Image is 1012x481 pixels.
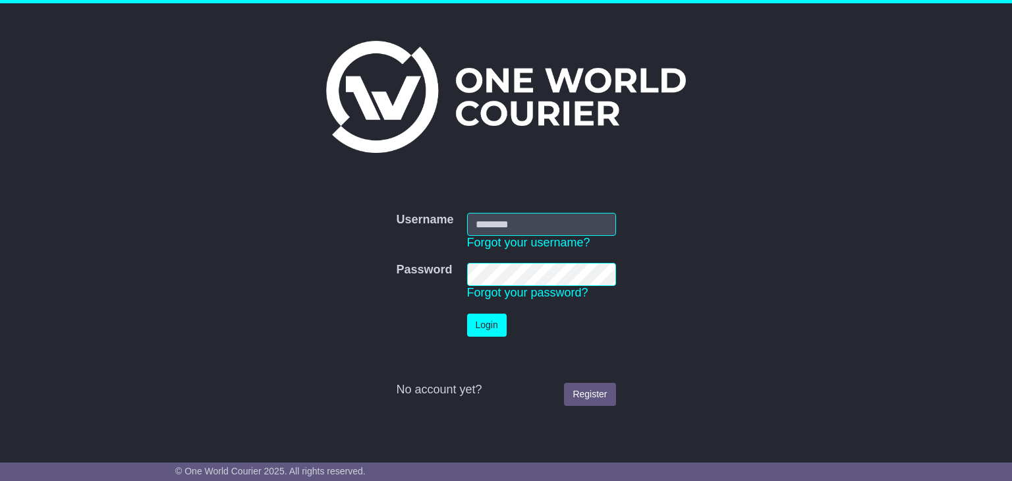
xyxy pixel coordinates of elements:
[175,466,366,476] span: © One World Courier 2025. All rights reserved.
[467,314,507,337] button: Login
[564,383,615,406] a: Register
[396,213,453,227] label: Username
[396,263,452,277] label: Password
[467,236,590,249] a: Forgot your username?
[467,286,588,299] a: Forgot your password?
[326,41,686,153] img: One World
[396,383,615,397] div: No account yet?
